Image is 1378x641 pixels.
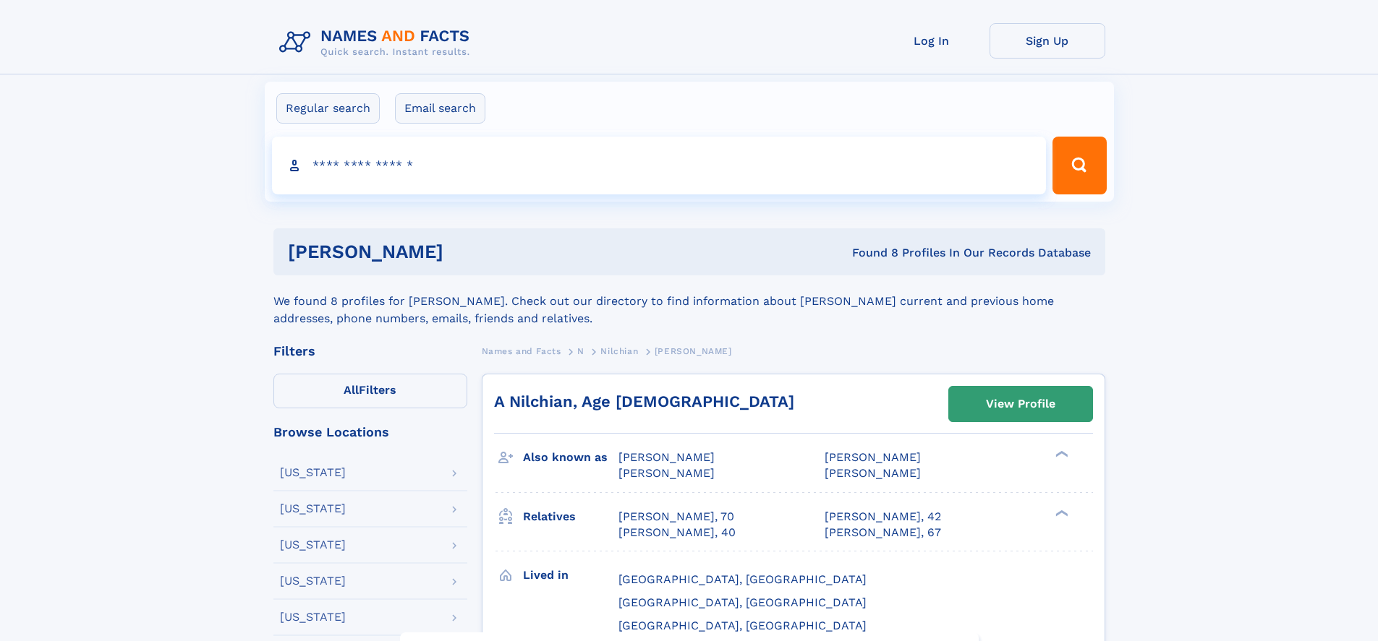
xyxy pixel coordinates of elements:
[647,245,1091,261] div: Found 8 Profiles In Our Records Database
[523,563,618,588] h3: Lived in
[494,392,794,410] a: A Nilchian, Age [DEMOGRAPHIC_DATA]
[655,346,732,356] span: [PERSON_NAME]
[600,346,638,356] span: Nilchian
[273,23,482,62] img: Logo Names and Facts
[618,572,867,586] span: [GEOGRAPHIC_DATA], [GEOGRAPHIC_DATA]
[395,93,485,124] label: Email search
[482,342,561,360] a: Names and Facts
[273,374,467,408] label: Filters
[577,342,584,360] a: N
[276,93,380,124] label: Regular search
[523,445,618,470] h3: Also known as
[949,387,1092,421] a: View Profile
[825,466,921,480] span: [PERSON_NAME]
[825,450,921,464] span: [PERSON_NAME]
[618,466,715,480] span: [PERSON_NAME]
[825,525,941,541] a: [PERSON_NAME], 67
[344,383,359,397] span: All
[273,426,467,439] div: Browse Locations
[618,619,867,632] span: [GEOGRAPHIC_DATA], [GEOGRAPHIC_DATA]
[272,137,1047,194] input: search input
[280,611,346,623] div: [US_STATE]
[874,23,990,59] a: Log In
[990,23,1105,59] a: Sign Up
[618,509,734,525] a: [PERSON_NAME], 70
[280,467,346,478] div: [US_STATE]
[1052,508,1069,517] div: ❯
[618,595,867,609] span: [GEOGRAPHIC_DATA], [GEOGRAPHIC_DATA]
[1052,449,1069,459] div: ❯
[523,504,618,529] h3: Relatives
[577,346,584,356] span: N
[618,525,736,541] a: [PERSON_NAME], 40
[280,539,346,551] div: [US_STATE]
[273,345,467,358] div: Filters
[280,575,346,587] div: [US_STATE]
[986,387,1055,421] div: View Profile
[1052,137,1106,194] button: Search Button
[825,509,941,525] a: [PERSON_NAME], 42
[280,503,346,515] div: [US_STATE]
[273,275,1105,327] div: We found 8 profiles for [PERSON_NAME]. Check out our directory to find information about [PERSON_...
[618,450,715,464] span: [PERSON_NAME]
[288,243,648,261] h1: [PERSON_NAME]
[600,342,638,360] a: Nilchian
